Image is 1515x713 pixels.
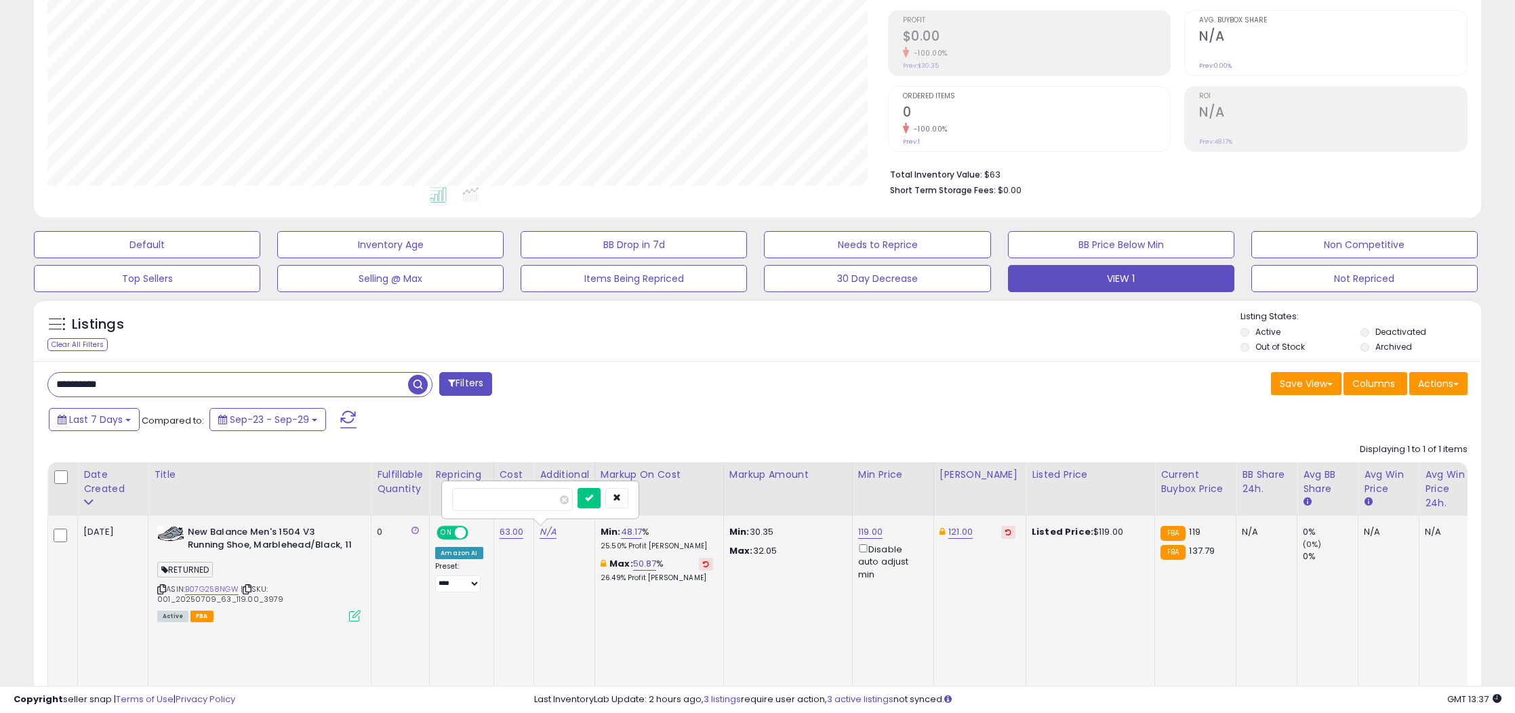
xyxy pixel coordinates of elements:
[69,413,123,426] span: Last 7 Days
[1199,138,1232,146] small: Prev: 48.17%
[435,547,483,559] div: Amazon AI
[157,584,284,604] span: | SKU: 001_20250709_63_119.00_3979
[1199,104,1467,123] h2: N/A
[1032,468,1149,482] div: Listed Price
[157,586,166,593] i: Click to copy
[729,545,842,557] p: 32.05
[1303,526,1358,538] div: 0%
[1364,526,1409,538] div: N/A
[83,526,138,538] div: [DATE]
[1240,310,1481,323] p: Listing States:
[621,525,643,539] a: 48.17
[940,468,1020,482] div: [PERSON_NAME]
[1160,545,1186,560] small: FBA
[1303,468,1352,496] div: Avg BB Share
[157,562,213,577] span: RETURNED
[601,573,713,583] p: 26.49% Profit [PERSON_NAME]
[609,557,633,570] b: Max:
[858,468,928,482] div: Min Price
[903,104,1171,123] h2: 0
[1242,526,1287,538] div: N/A
[1447,693,1501,706] span: 2025-10-7 13:37 GMT
[34,231,260,258] button: Default
[1255,341,1305,352] label: Out of Stock
[890,169,982,180] b: Total Inventory Value:
[601,542,713,551] p: 25.50% Profit [PERSON_NAME]
[1303,550,1358,563] div: 0%
[47,338,108,351] div: Clear All Filters
[1425,526,1470,538] div: N/A
[540,525,556,539] a: N/A
[521,265,747,292] button: Items Being Repriced
[435,468,487,482] div: Repricing
[188,526,352,554] b: New Balance Men's 1504 V3 Running Shoe, Marblehead/Black, 11
[1032,525,1093,538] b: Listed Price:
[903,62,939,70] small: Prev: $30.35
[1199,28,1467,47] h2: N/A
[1303,539,1322,550] small: (0%)
[154,468,365,482] div: Title
[1344,372,1407,395] button: Columns
[230,413,309,426] span: Sep-23 - Sep-29
[1008,265,1234,292] button: VIEW 1
[948,525,973,539] a: 121.00
[157,526,184,542] img: 41Dhy22trAL._SL40_.jpg
[909,124,948,134] small: -100.00%
[890,184,996,196] b: Short Term Storage Fees:
[157,611,188,622] span: All listings currently available for purchase on Amazon
[1251,265,1478,292] button: Not Repriced
[729,544,753,557] strong: Max:
[1160,468,1230,496] div: Current Buybox Price
[1375,326,1426,338] label: Deactivated
[243,586,251,593] i: Click to copy
[1255,326,1280,338] label: Active
[1364,468,1413,496] div: Avg Win Price
[1008,231,1234,258] button: BB Price Below Min
[1251,231,1478,258] button: Non Competitive
[1409,372,1468,395] button: Actions
[116,693,174,706] a: Terms of Use
[34,265,260,292] button: Top Sellers
[729,468,847,482] div: Markup Amount
[1199,62,1232,70] small: Prev: 0.00%
[858,525,883,539] a: 119.00
[903,138,920,146] small: Prev: 1
[1375,341,1412,352] label: Archived
[1160,526,1186,541] small: FBA
[185,584,239,595] a: B07G258NGW
[209,408,326,431] button: Sep-23 - Sep-29
[594,462,723,516] th: The percentage added to the cost of goods (COGS) that forms the calculator for Min & Max prices.
[827,693,893,706] a: 3 active listings
[176,693,235,706] a: Privacy Policy
[435,562,483,592] div: Preset:
[277,265,504,292] button: Selling @ Max
[909,48,948,58] small: -100.00%
[521,231,747,258] button: BB Drop in 7d
[1303,496,1311,508] small: Avg BB Share.
[903,17,1171,24] span: Profit
[729,525,750,538] strong: Min:
[1425,468,1474,510] div: Avg Win Price 24h.
[83,468,142,496] div: Date Created
[903,93,1171,100] span: Ordered Items
[764,231,990,258] button: Needs to Reprice
[998,184,1022,197] span: $0.00
[1242,468,1291,496] div: BB Share 24h.
[1199,93,1467,100] span: ROI
[157,526,361,620] div: ASIN:
[1199,17,1467,24] span: Avg. Buybox Share
[1005,529,1011,535] i: Revert to store-level Dynamic Max Price
[1360,443,1468,456] div: Displaying 1 to 1 of 1 items
[377,526,419,538] div: 0
[14,693,63,706] strong: Copyright
[903,28,1171,47] h2: $0.00
[500,525,524,539] a: 63.00
[14,693,235,706] div: seller snap | |
[1352,377,1395,390] span: Columns
[601,558,713,583] div: %
[1364,496,1372,508] small: Avg Win Price.
[1189,525,1200,538] span: 119
[601,526,713,551] div: %
[729,526,842,538] p: 30.35
[1189,544,1215,557] span: 137.79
